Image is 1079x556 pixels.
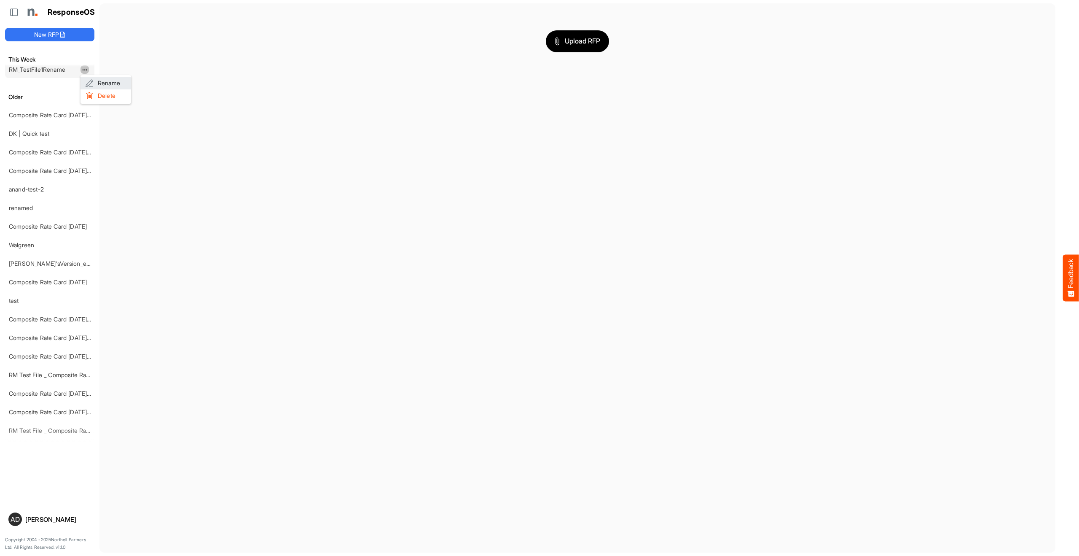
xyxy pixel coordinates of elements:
[11,516,20,523] span: AD
[25,516,91,523] div: [PERSON_NAME]
[9,390,109,397] a: Composite Rate Card [DATE]_smaller
[5,92,94,102] h6: Older
[9,334,109,341] a: Composite Rate Card [DATE]_smaller
[555,36,600,47] span: Upload RFP
[9,167,109,174] a: Composite Rate Card [DATE]_smaller
[546,30,609,52] button: Upload RFP
[9,223,87,230] a: Composite Rate Card [DATE]
[9,111,109,119] a: Composite Rate Card [DATE]_smaller
[9,427,126,434] a: RM Test File _ Composite Rate Card [DATE]
[9,260,167,267] a: [PERSON_NAME]'sVersion_e2e-test-file_20250604_111803
[9,148,94,156] a: Composite Rate Card [DATE] (1)
[9,241,34,248] a: Walgreen
[9,130,49,137] a: DK | Quick test
[9,278,87,286] a: Composite Rate Card [DATE]
[9,371,126,378] a: RM Test File _ Composite Rate Card [DATE]
[1063,255,1079,302] button: Feedback
[9,353,109,360] a: Composite Rate Card [DATE]_smaller
[9,204,33,211] a: renamed
[9,316,109,323] a: Composite Rate Card [DATE]_smaller
[23,4,40,21] img: Northell
[9,408,109,416] a: Composite Rate Card [DATE]_smaller
[5,55,94,64] h6: This Week
[48,8,95,17] h1: ResponseOS
[9,297,19,304] a: test
[9,186,44,193] a: anand-test-2
[81,77,131,89] li: Rename
[81,89,131,102] li: Delete
[9,66,65,73] a: RM_TestFile1Rename
[81,65,89,74] button: dropdownbutton
[5,536,94,551] p: Copyright 2004 - 2025 Northell Partners Ltd. All Rights Reserved. v 1.1.0
[5,28,94,41] button: New RFP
